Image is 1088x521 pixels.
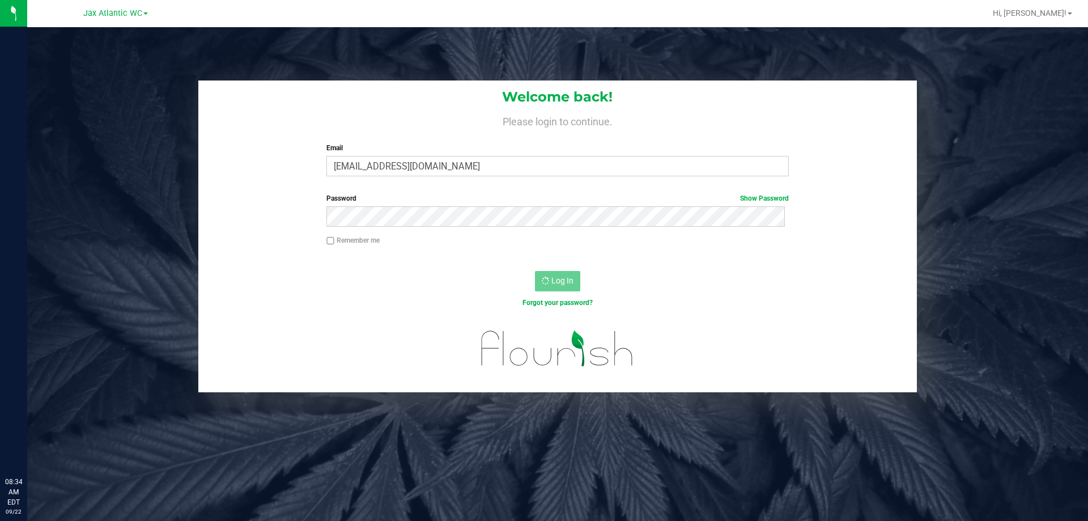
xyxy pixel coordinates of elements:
[535,271,580,291] button: Log In
[467,320,647,378] img: flourish_logo.svg
[522,299,593,307] a: Forgot your password?
[551,276,573,285] span: Log In
[740,194,789,202] a: Show Password
[993,9,1066,18] span: Hi, [PERSON_NAME]!
[326,194,356,202] span: Password
[326,235,380,245] label: Remember me
[198,113,917,127] h4: Please login to continue.
[83,9,142,18] span: Jax Atlantic WC
[5,507,22,516] p: 09/22
[5,477,22,507] p: 08:34 AM EDT
[326,143,788,153] label: Email
[326,237,334,245] input: Remember me
[198,90,917,104] h1: Welcome back!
